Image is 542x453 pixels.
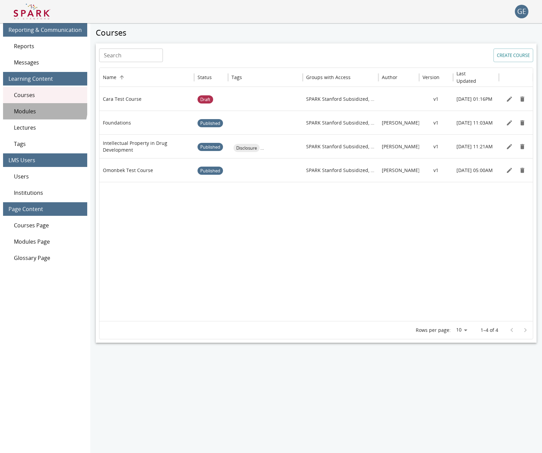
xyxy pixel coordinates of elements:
[3,54,87,71] div: Messages
[493,49,533,62] button: Create course
[14,221,82,229] span: Courses Page
[3,233,87,250] div: Modules Page
[517,118,527,128] button: Remove
[8,205,82,213] span: Page Content
[3,153,87,167] div: LMS Users
[243,73,252,82] button: Sort
[481,327,498,334] p: 1–4 of 4
[519,96,526,102] svg: Remove
[382,119,420,126] p: [PERSON_NAME]
[506,167,513,174] svg: Edit
[198,74,212,80] div: Status
[14,91,82,99] span: Courses
[14,140,82,148] span: Tags
[8,156,82,164] span: LMS Users
[519,143,526,150] svg: Remove
[14,238,82,246] span: Modules Page
[103,96,142,102] p: Cara Test Course
[456,96,492,102] p: [DATE] 01:16PM
[506,119,513,126] svg: Edit
[14,172,82,181] span: Users
[3,250,87,266] div: Glossary Page
[14,107,82,115] span: Modules
[504,165,515,175] button: Edit
[3,103,87,119] div: Modules
[8,26,82,34] span: Reporting & Communication
[506,143,513,150] svg: Edit
[14,189,82,197] span: Institutions
[440,73,450,82] button: Sort
[398,73,408,82] button: Sort
[3,168,87,185] div: Users
[3,72,87,86] div: Learning Content
[517,165,527,175] button: Remove
[453,325,470,335] div: 10
[96,27,537,38] h5: Courses
[416,327,451,334] p: Rows per page:
[103,74,116,80] div: Name
[517,141,527,152] button: Remove
[506,96,513,102] svg: Edit
[231,74,242,80] div: Tags
[14,124,82,132] span: Lectures
[198,159,223,183] span: Published
[8,75,82,83] span: Learning Content
[504,118,515,128] button: Edit
[456,70,485,85] h6: Last Updated
[504,94,515,104] button: Edit
[517,94,527,104] button: Remove
[3,217,87,233] div: Courses Page
[423,74,440,80] div: Version
[519,167,526,174] svg: Remove
[3,119,87,136] div: Lectures
[198,88,213,111] span: Draft
[3,136,87,152] div: Tags
[117,73,127,82] button: Sort
[198,135,223,159] span: Published
[515,5,528,18] button: account of current user
[3,87,87,103] div: Courses
[3,202,87,216] div: Page Content
[212,73,222,82] button: Sort
[103,167,153,174] p: Omonbek Test Course
[456,119,493,126] p: [DATE] 11:03AM
[519,119,526,126] svg: Remove
[419,87,453,111] div: v1
[456,167,493,174] p: [DATE] 05:00AM
[14,254,82,262] span: Glossary Page
[419,111,453,134] div: v1
[382,167,420,174] p: [PERSON_NAME]
[486,73,496,82] button: Sort
[198,112,223,135] span: Published
[382,74,397,80] div: Author
[3,185,87,201] div: Institutions
[14,58,82,67] span: Messages
[306,74,351,81] h6: Groups with Access
[3,38,87,54] div: Reports
[103,140,191,153] p: Intellectual Property in Drug Development
[14,3,50,20] img: Logo of SPARK at Stanford
[456,143,493,150] p: [DATE] 11:21AM
[103,119,131,126] p: Foundations
[14,42,82,50] span: Reports
[3,19,87,269] nav: main
[382,143,420,150] p: [PERSON_NAME]
[419,158,453,182] div: v1
[504,141,515,152] button: Edit
[515,5,528,18] div: GE
[419,134,453,158] div: v1
[3,23,87,37] div: Reporting & Communication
